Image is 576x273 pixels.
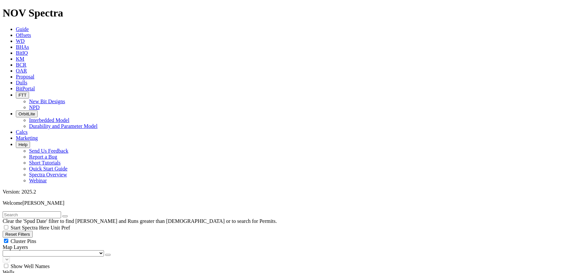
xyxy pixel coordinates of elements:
button: Help [16,141,30,148]
span: OrbitLite [18,111,35,116]
input: Search [3,211,61,218]
a: New Bit Designs [29,99,65,104]
span: Start Spectra Here [11,225,49,230]
a: Webinar [29,178,47,183]
a: Durability and Parameter Model [29,123,98,129]
a: BCR [16,62,26,68]
span: [PERSON_NAME] [22,200,64,206]
h1: NOV Spectra [3,7,573,19]
span: FTT [18,93,26,98]
a: Proposal [16,74,34,79]
a: Send Us Feedback [29,148,68,154]
a: BitIQ [16,50,28,56]
a: BHAs [16,44,29,50]
a: Calcs [16,129,28,135]
a: OAR [16,68,27,74]
a: BitPortal [16,86,35,91]
span: Help [18,142,27,147]
a: Report a Bug [29,154,57,160]
a: KM [16,56,24,62]
div: Version: 2025.2 [3,189,573,195]
a: Interbedded Model [29,117,69,123]
a: Spectra Overview [29,172,67,177]
a: Dulls [16,80,27,85]
span: Unit Pref [51,225,70,230]
span: Show Well Names [11,263,50,269]
p: Welcome [3,200,573,206]
a: Quick Start Guide [29,166,67,171]
button: FTT [16,92,29,99]
a: Offsets [16,32,31,38]
span: Clear the 'Spud Date' filter to find [PERSON_NAME] and Runs greater than [DEMOGRAPHIC_DATA] or to... [3,218,277,224]
button: Reset Filters [3,231,33,238]
a: NPD [29,105,40,110]
a: WD [16,38,25,44]
a: Marketing [16,135,38,141]
a: Short Tutorials [29,160,61,166]
span: Cluster Pins [11,238,36,244]
span: Map Layers [3,244,28,250]
input: Start Spectra Here [4,225,8,229]
a: Guide [16,26,29,32]
button: OrbitLite [16,110,38,117]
